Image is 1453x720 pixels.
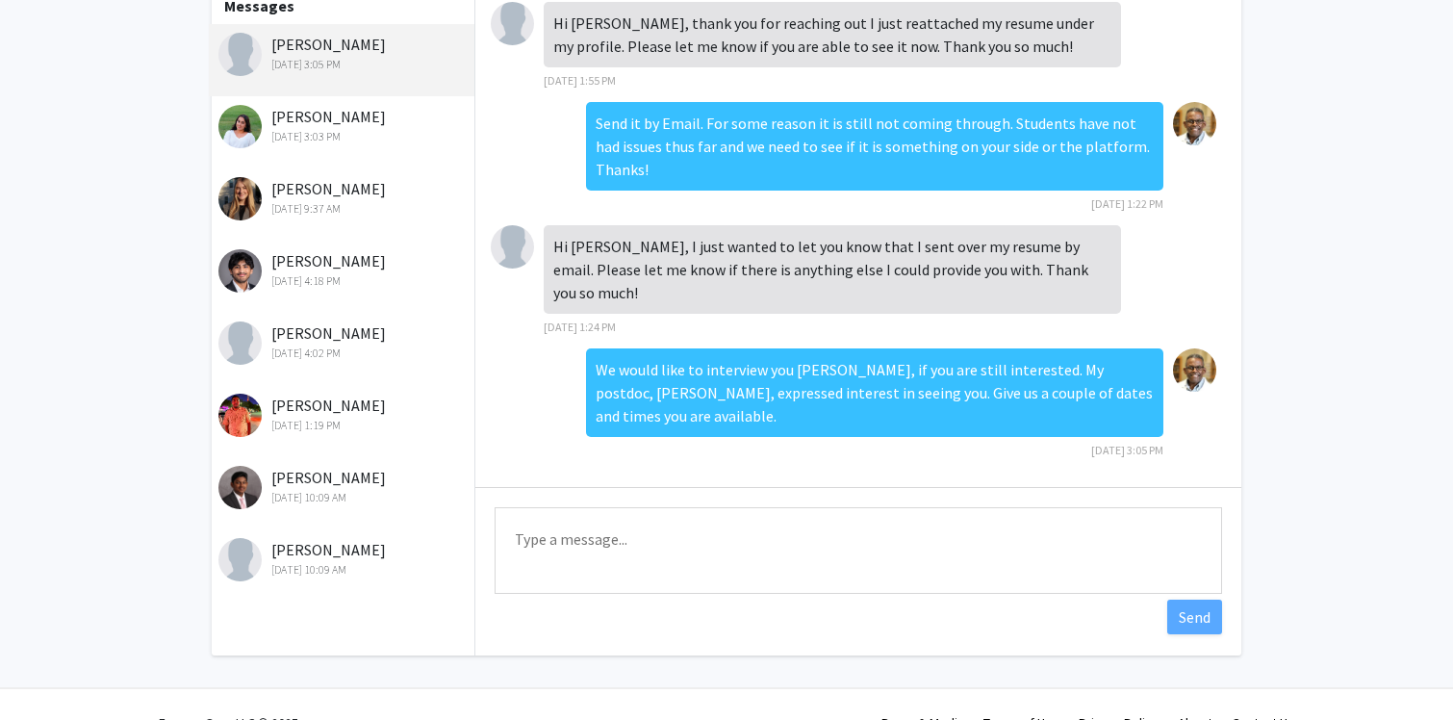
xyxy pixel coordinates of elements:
[218,105,470,145] div: [PERSON_NAME]
[586,348,1163,437] div: We would like to interview you [PERSON_NAME], if you are still interested. My postdoc, [PERSON_NA...
[1173,102,1216,145] img: Dwayne Simmons
[218,321,470,362] div: [PERSON_NAME]
[586,102,1163,191] div: Send it by Email. For some reason it is still not coming through. Students have not had issues th...
[544,225,1121,314] div: Hi [PERSON_NAME], I just wanted to let you know that I sent over my resume by email. Please let m...
[218,394,470,434] div: [PERSON_NAME]
[218,177,262,220] img: Anna Cooper
[218,33,470,73] div: [PERSON_NAME]
[491,2,534,45] img: Ganga Karra
[218,272,470,290] div: [DATE] 4:18 PM
[544,2,1121,67] div: Hi [PERSON_NAME], thank you for reaching out I just reattached my resume under my profile. Please...
[218,466,470,506] div: [PERSON_NAME]
[218,33,262,76] img: Ganga Karra
[218,417,470,434] div: [DATE] 1:19 PM
[218,128,470,145] div: [DATE] 3:03 PM
[218,489,470,506] div: [DATE] 10:09 AM
[14,633,82,706] iframe: Chat
[495,507,1222,594] textarea: Message
[218,321,262,365] img: Aislina Hudda
[491,225,534,269] img: Ganga Karra
[218,249,262,293] img: Adarsh Garapati
[1173,348,1216,392] img: Dwayne Simmons
[218,394,262,437] img: Rohan Roy
[218,466,262,509] img: Anishvaran Manohar
[218,249,470,290] div: [PERSON_NAME]
[218,561,470,579] div: [DATE] 10:09 AM
[1167,600,1222,634] button: Send
[1091,443,1163,457] span: [DATE] 3:05 PM
[218,200,470,218] div: [DATE] 9:37 AM
[218,345,470,362] div: [DATE] 4:02 PM
[218,56,470,73] div: [DATE] 3:05 PM
[544,320,616,334] span: [DATE] 1:24 PM
[218,105,262,148] img: Rishika Kohli
[218,538,262,581] img: Rethi Senthilmurugan
[544,73,616,88] span: [DATE] 1:55 PM
[218,177,470,218] div: [PERSON_NAME]
[1091,196,1163,211] span: [DATE] 1:22 PM
[218,538,470,579] div: [PERSON_NAME]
